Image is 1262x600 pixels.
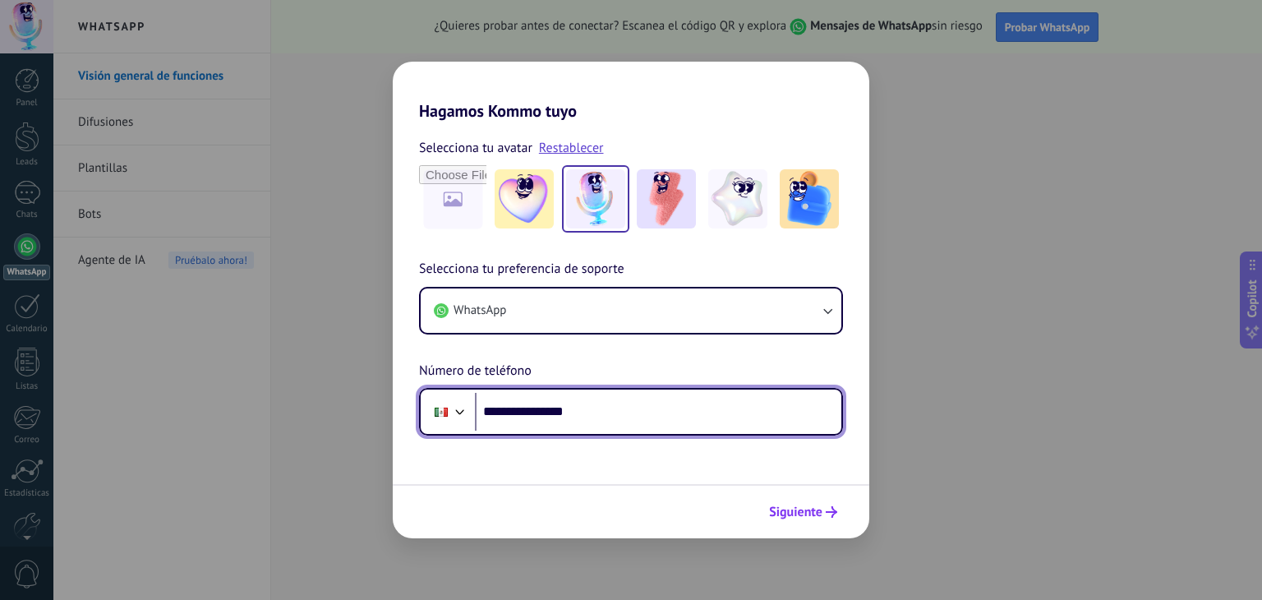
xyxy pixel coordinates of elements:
button: Siguiente [762,498,845,526]
span: WhatsApp [454,302,506,319]
img: -2.jpeg [566,169,625,228]
img: -1.jpeg [495,169,554,228]
span: Selecciona tu avatar [419,137,532,159]
h2: Hagamos Kommo tuyo [393,62,869,121]
span: Número de teléfono [419,361,532,382]
img: -4.jpeg [708,169,767,228]
img: -3.jpeg [637,169,696,228]
span: Selecciona tu preferencia de soporte [419,259,624,280]
a: Restablecer [539,140,604,156]
div: Mexico: + 52 [426,395,457,429]
img: -5.jpeg [780,169,839,228]
span: Siguiente [769,506,822,518]
button: WhatsApp [421,288,841,333]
